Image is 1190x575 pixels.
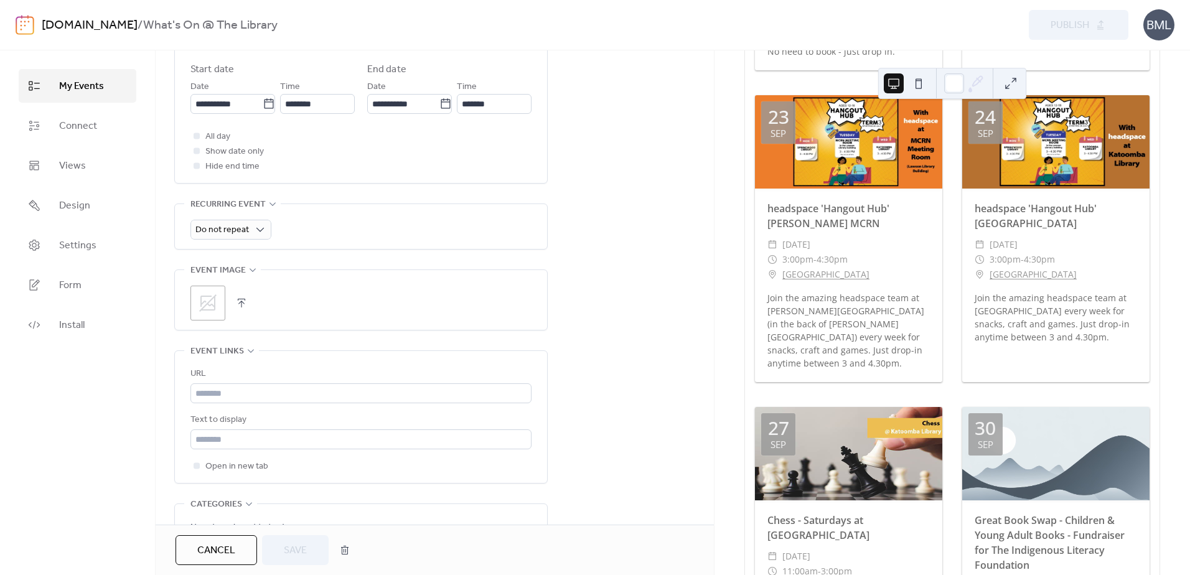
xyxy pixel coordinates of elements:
[975,252,985,267] div: ​
[767,237,777,252] div: ​
[782,237,810,252] span: [DATE]
[975,237,985,252] div: ​
[190,62,234,77] div: Start date
[768,108,789,126] div: 23
[190,263,246,278] span: Event image
[1024,252,1055,267] span: 4:30pm
[990,267,1077,282] a: [GEOGRAPHIC_DATA]
[19,189,136,222] a: Design
[190,344,244,359] span: Event links
[190,80,209,95] span: Date
[975,419,996,437] div: 30
[190,40,254,55] span: Date and time
[190,497,242,512] span: Categories
[767,267,777,282] div: ​
[280,80,300,95] span: Time
[367,62,406,77] div: End date
[138,14,143,37] b: /
[19,308,136,342] a: Install
[782,252,813,267] span: 3:00pm
[59,238,96,253] span: Settings
[205,159,260,174] span: Hide end time
[190,520,288,535] span: No categories added yet.
[143,14,278,37] b: What's On @ The Library
[42,14,138,37] a: [DOMAIN_NAME]
[962,201,1150,231] div: headspace 'Hangout Hub' [GEOGRAPHIC_DATA]
[59,119,97,134] span: Connect
[205,459,268,474] span: Open in new tab
[767,549,777,564] div: ​
[782,549,810,564] span: [DATE]
[59,79,104,94] span: My Events
[19,69,136,103] a: My Events
[19,228,136,262] a: Settings
[190,286,225,320] div: ;
[962,513,1150,573] div: Great Book Swap - Children & Young Adult Books - Fundraiser for The Indigenous Literacy Foundation
[962,291,1150,344] div: Join the amazing headspace team at [GEOGRAPHIC_DATA] every week for snacks, craft and games. Just...
[975,267,985,282] div: ​
[1021,252,1024,267] span: -
[771,440,786,449] div: Sep
[768,419,789,437] div: 27
[978,440,993,449] div: Sep
[767,252,777,267] div: ​
[782,267,869,282] a: [GEOGRAPHIC_DATA]
[59,159,86,174] span: Views
[990,237,1018,252] span: [DATE]
[205,144,264,159] span: Show date only
[975,108,996,126] div: 24
[978,129,993,138] div: Sep
[176,535,257,565] button: Cancel
[755,513,942,543] div: Chess - Saturdays at [GEOGRAPHIC_DATA]
[59,318,85,333] span: Install
[990,252,1021,267] span: 3:00pm
[755,291,942,370] div: Join the amazing headspace team at [PERSON_NAME][GEOGRAPHIC_DATA] (in the back of [PERSON_NAME][G...
[195,222,249,238] span: Do not repeat
[755,201,942,231] div: headspace 'Hangout Hub' [PERSON_NAME] MCRN
[817,252,848,267] span: 4:30pm
[59,278,82,293] span: Form
[59,199,90,213] span: Design
[190,197,266,212] span: Recurring event
[367,80,386,95] span: Date
[190,413,529,428] div: Text to display
[457,80,477,95] span: Time
[771,129,786,138] div: Sep
[197,543,235,558] span: Cancel
[1143,9,1174,40] div: BML
[190,367,529,381] div: URL
[19,109,136,143] a: Connect
[813,252,817,267] span: -
[19,149,136,182] a: Views
[19,268,136,302] a: Form
[205,129,230,144] span: All day
[16,15,34,35] img: logo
